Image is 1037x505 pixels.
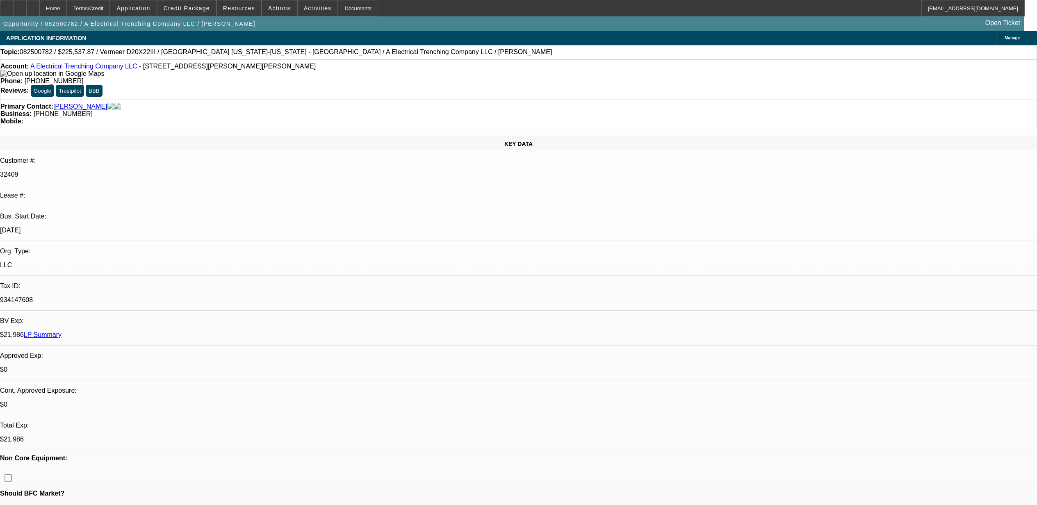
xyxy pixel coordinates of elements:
[24,331,62,338] a: LP Summary
[217,0,261,16] button: Resources
[304,5,332,11] span: Activities
[0,87,29,94] strong: Reviews:
[139,63,316,70] span: - [STREET_ADDRESS][PERSON_NAME][PERSON_NAME]
[0,118,23,125] strong: Mobile:
[164,5,210,11] span: Credit Package
[31,85,54,97] button: Google
[6,35,86,41] span: APPLICATION INFORMATION
[56,85,84,97] button: Trustpilot
[1005,36,1020,40] span: Manage
[982,16,1023,30] a: Open Ticket
[114,103,121,110] img: linkedin-icon.png
[262,0,297,16] button: Actions
[3,20,255,27] span: Opportunity / 082500782 / A Electrical Trenching Company LLC / [PERSON_NAME]
[30,63,137,70] a: A Electrical Trenching Company LLC
[504,141,533,147] span: KEY DATA
[86,85,103,97] button: BBB
[0,103,53,110] strong: Primary Contact:
[107,103,114,110] img: facebook-icon.png
[0,110,32,117] strong: Business:
[223,5,255,11] span: Resources
[116,5,150,11] span: Application
[0,70,104,77] a: View Google Maps
[268,5,291,11] span: Actions
[53,103,107,110] a: [PERSON_NAME]
[34,110,93,117] span: [PHONE_NUMBER]
[25,77,84,84] span: [PHONE_NUMBER]
[0,63,29,70] strong: Account:
[0,70,104,77] img: Open up location in Google Maps
[20,48,552,56] span: 082500782 / $225,537.87 / Vermeer D20X22III / [GEOGRAPHIC_DATA] [US_STATE]-[US_STATE] - [GEOGRAPH...
[298,0,338,16] button: Activities
[110,0,156,16] button: Application
[157,0,216,16] button: Credit Package
[0,48,20,56] strong: Topic:
[0,77,23,84] strong: Phone:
